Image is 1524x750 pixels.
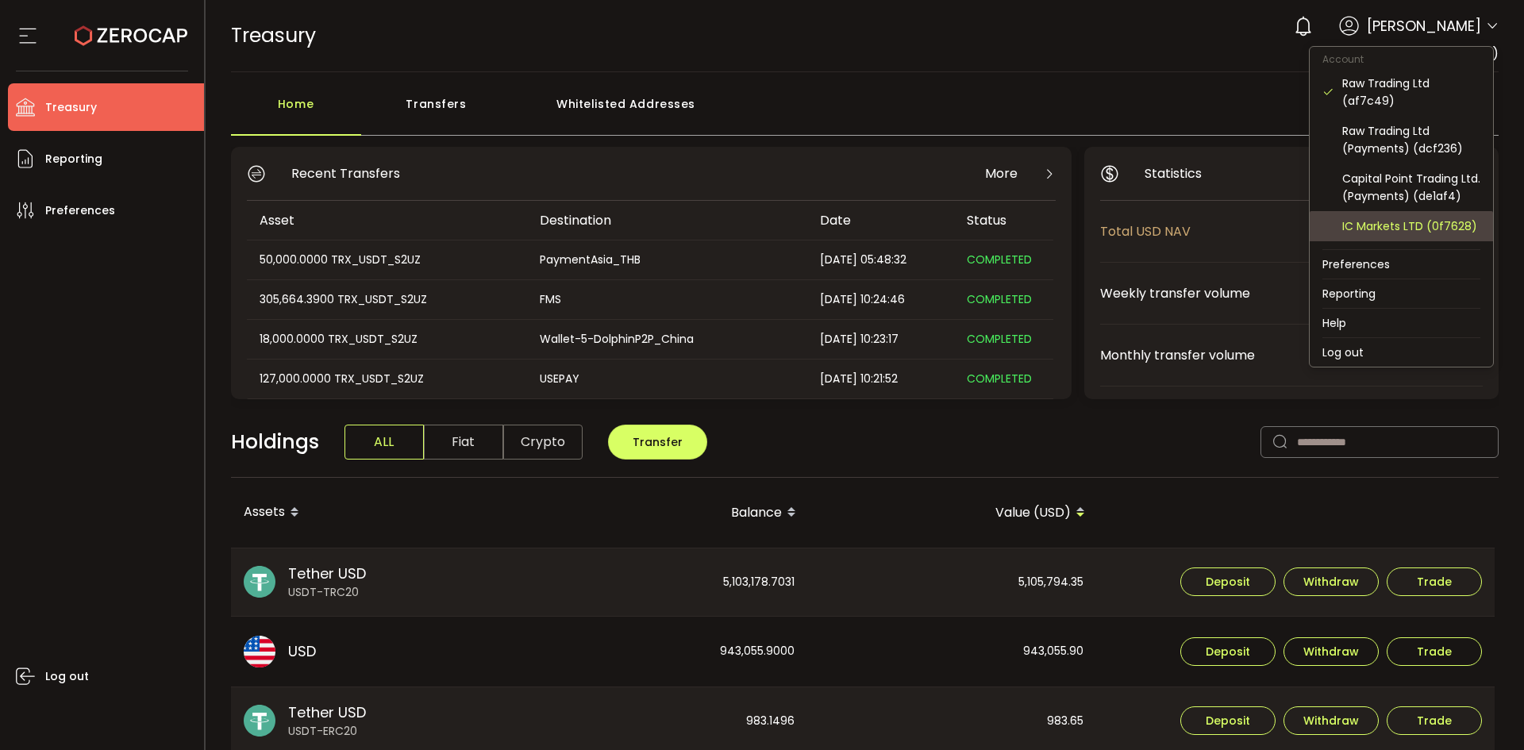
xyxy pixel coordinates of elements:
span: Reporting [45,148,102,171]
span: [PERSON_NAME] [1367,15,1481,37]
button: Deposit [1180,567,1276,596]
span: Account [1310,52,1376,66]
div: Value (USD) [809,499,1098,526]
li: Log out [1310,338,1493,367]
div: Assets [231,499,520,526]
button: Transfer [608,425,707,460]
div: PaymentAsia_THB [527,251,806,269]
button: Withdraw [1283,567,1379,596]
span: ALL [344,425,424,460]
span: USD [288,640,316,662]
div: 943,055.90 [809,617,1096,687]
span: Deposit [1206,646,1250,657]
span: COMPLETED [967,291,1032,307]
div: [DATE] 10:21:52 [807,370,954,388]
div: 5,103,178.7031 [520,548,807,617]
span: USDT-TRC20 [288,584,366,601]
span: Deposit [1206,715,1250,726]
span: Log out [45,665,89,688]
span: Crypto [503,425,583,460]
img: usdt_portfolio.svg [244,566,275,598]
span: COMPLETED [967,252,1032,267]
button: Trade [1387,567,1482,596]
span: More [985,163,1018,183]
span: Transfer [633,434,683,450]
div: IC Markets LTD (0f7628) [1342,217,1480,235]
img: usd_portfolio.svg [244,636,275,667]
button: Withdraw [1283,706,1379,735]
span: Tether USD [288,563,366,584]
span: USDT-ERC20 [288,723,366,740]
div: 18,000.0000 TRX_USDT_S2UZ [247,330,525,348]
span: Withdraw [1303,576,1359,587]
div: FMS [527,290,806,309]
span: Recent Transfers [291,163,400,183]
span: Monthly transfer volume [1100,345,1393,365]
span: Withdraw [1303,646,1359,657]
div: Asset [247,211,527,229]
button: Deposit [1180,637,1276,666]
div: Home [231,88,361,136]
div: [DATE] 10:23:17 [807,330,954,348]
div: USEPAY [527,370,806,388]
span: Statistics [1145,163,1202,183]
div: Capital Point Trading Ltd. (Payments) (de1af4) [1342,170,1480,205]
div: 5,105,794.35 [809,548,1096,617]
span: Tether USD [288,702,366,723]
span: Deposit [1206,576,1250,587]
div: Raw Trading Ltd (Payments) (dcf236) [1342,122,1480,157]
div: Raw Trading Ltd (af7c49) [1342,75,1480,110]
span: COMPLETED [967,331,1032,347]
button: Deposit [1180,706,1276,735]
span: COMPLETED [967,371,1032,387]
span: Preferences [45,199,115,222]
img: usdt_portfolio.svg [244,705,275,737]
div: Capital Point Trading Ltd. (B2B) (ce2efa) [1342,248,1480,283]
span: Holdings [231,427,319,457]
div: Whitelisted Addresses [512,88,741,136]
li: Reporting [1310,279,1493,308]
span: Total USD NAV [1100,221,1400,241]
span: Weekly transfer volume [1100,283,1396,303]
div: Balance [520,499,809,526]
div: 127,000.0000 TRX_USDT_S2UZ [247,370,525,388]
div: 943,055.9000 [520,617,807,687]
div: Date [807,211,954,229]
span: Withdraw [1303,715,1359,726]
div: Status [954,211,1053,229]
div: Destination [527,211,807,229]
span: Fiat [424,425,503,460]
iframe: Chat Widget [1339,579,1524,750]
div: [DATE] 10:24:46 [807,290,954,309]
div: 305,664.3900 TRX_USDT_S2UZ [247,290,525,309]
div: [DATE] 05:48:32 [807,251,954,269]
span: Treasury [45,96,97,119]
span: Treasury [231,21,316,49]
span: Trade [1417,576,1452,587]
div: Transfers [361,88,512,136]
div: Wallet-5-DolphinP2P_China [527,330,806,348]
li: Preferences [1310,250,1493,279]
span: Raw Trading Ltd (af7c49) [1340,44,1499,63]
li: Help [1310,309,1493,337]
button: Withdraw [1283,637,1379,666]
div: 50,000.0000 TRX_USDT_S2UZ [247,251,525,269]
